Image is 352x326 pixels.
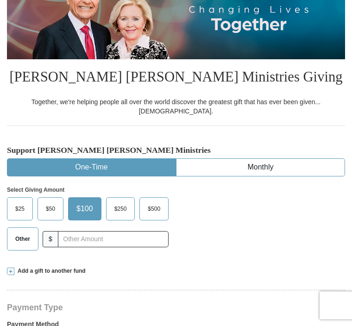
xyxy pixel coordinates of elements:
button: One-Time [7,159,176,176]
span: Add a gift to another fund [14,268,86,276]
input: Other Amount [58,232,169,248]
span: $50 [41,202,60,216]
span: $250 [110,202,132,216]
span: Other [11,232,35,246]
span: $25 [11,202,29,216]
button: Monthly [176,159,345,176]
h4: Payment Type [7,304,345,312]
span: $100 [72,202,98,216]
div: Together, we're helping people all over the world discover the greatest gift that has ever been g... [7,98,345,116]
strong: Select Giving Amount [7,187,64,194]
h5: Support [PERSON_NAME] [PERSON_NAME] Ministries [7,146,345,156]
span: $ [43,232,58,248]
span: $500 [143,202,165,216]
h1: [PERSON_NAME] [PERSON_NAME] Ministries Giving [7,60,345,98]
